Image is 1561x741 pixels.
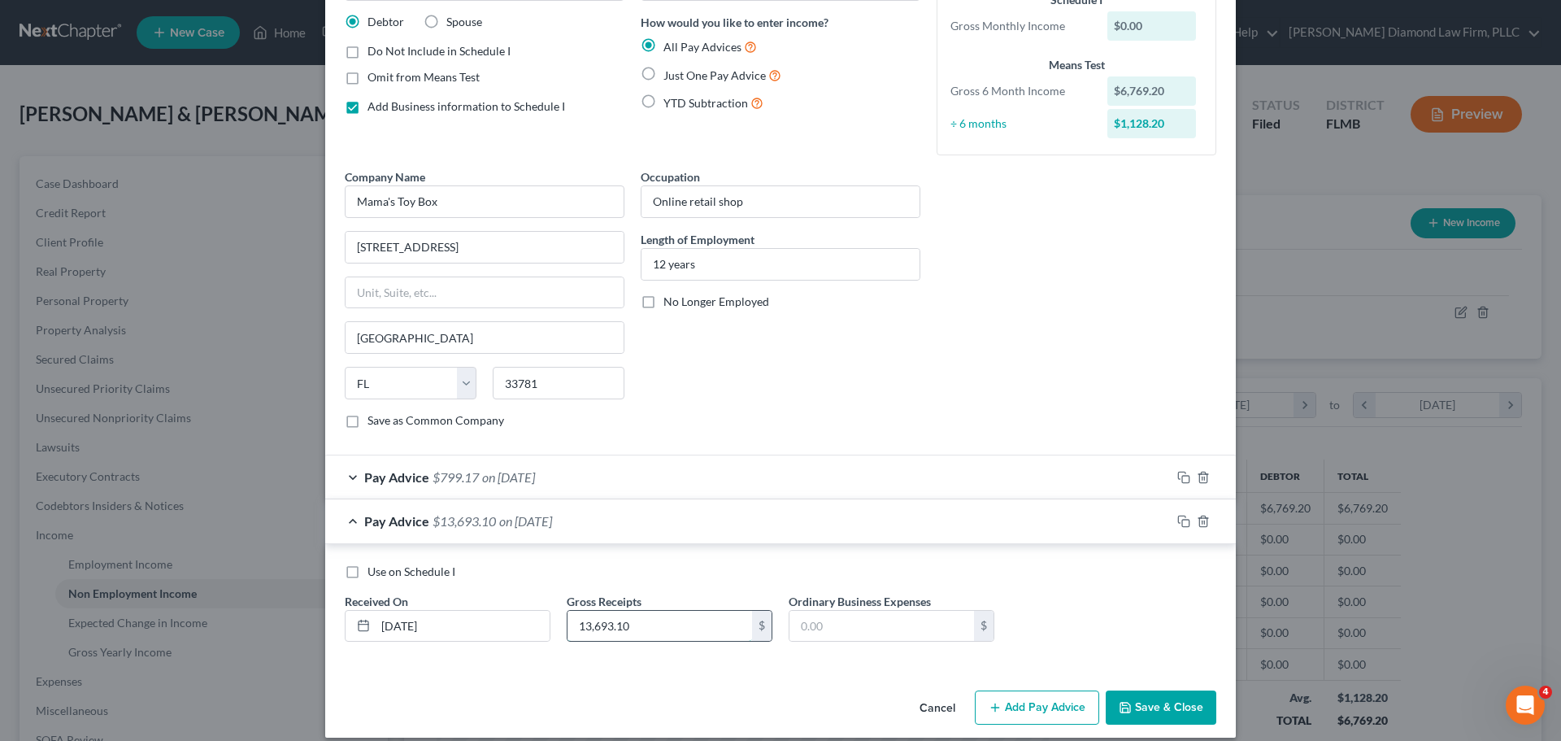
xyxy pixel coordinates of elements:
input: Unit, Suite, etc... [346,277,624,308]
button: Add Pay Advice [975,691,1099,725]
div: Gross 6 Month Income [942,83,1099,99]
input: ex: 2 years [641,249,920,280]
span: 4 [1539,686,1552,699]
span: Add Business information to Schedule I [367,99,565,113]
input: Search company by name... [345,185,624,218]
input: Enter address... [346,232,624,263]
input: 0.00 [789,611,974,642]
label: Ordinary Business Expenses [789,593,931,610]
button: Cancel [907,692,968,725]
label: Occupation [641,168,700,185]
span: Save as Common Company [367,413,504,427]
div: Means Test [950,57,1202,73]
input: MM/DD/YYYY [376,611,550,642]
div: $ [752,611,772,642]
span: on [DATE] [499,513,552,529]
button: Save & Close [1106,691,1216,725]
div: $ [974,611,994,642]
span: $13,693.10 [433,513,496,529]
span: Company Name [345,170,425,184]
span: No Longer Employed [663,294,769,308]
span: YTD Subtraction [663,96,748,110]
div: ÷ 6 months [942,116,1099,132]
label: How would you like to enter income? [641,14,828,31]
label: Gross Receipts [567,593,641,610]
label: Length of Employment [641,231,754,248]
div: Gross Monthly Income [942,18,1099,34]
input: Enter zip... [493,367,624,399]
div: $1,128.20 [1107,109,1197,138]
input: 0.00 [567,611,752,642]
span: Do Not Include in Schedule I [367,44,511,58]
input: -- [641,186,920,217]
span: Spouse [446,15,482,28]
span: Debtor [367,15,404,28]
div: $0.00 [1107,11,1197,41]
span: $799.17 [433,469,479,485]
span: Just One Pay Advice [663,68,766,82]
iframe: Intercom live chat [1506,686,1545,725]
span: Pay Advice [364,469,429,485]
input: Enter city... [346,322,624,353]
span: on [DATE] [482,469,535,485]
span: All Pay Advices [663,40,741,54]
span: Pay Advice [364,513,429,529]
span: Use on Schedule I [367,564,455,578]
span: Omit from Means Test [367,70,480,84]
div: $6,769.20 [1107,76,1197,106]
span: Received On [345,595,408,608]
